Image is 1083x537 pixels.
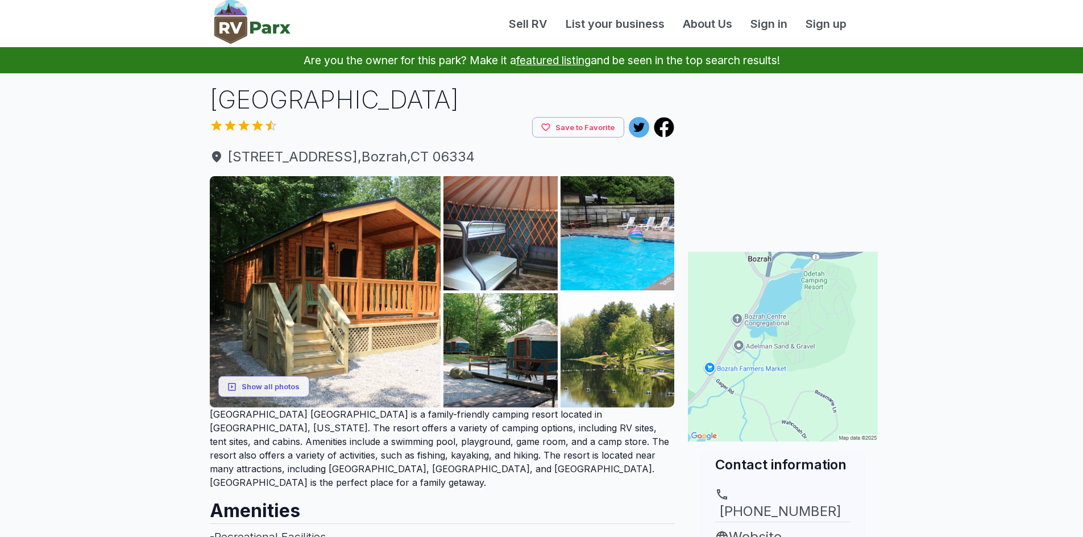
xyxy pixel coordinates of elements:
[210,82,675,117] h1: [GEOGRAPHIC_DATA]
[218,376,309,397] button: Show all photos
[500,15,557,32] a: Sell RV
[561,176,675,290] img: AAcXr8qwsuybtiKHT51cGKQpe8xFUVUBsqrvoYow5vkZ6gFt6DLEBiWdrHgckjHetItGK-_OI4fDrXbnWIsclxneTE9hB53tr...
[210,489,675,523] h2: Amenities
[796,15,856,32] a: Sign up
[688,252,878,442] img: Map for Odetah Camping Resort
[557,15,674,32] a: List your business
[210,176,441,407] img: AAcXr8rJc5dTKr1wJaQ-VYcOB5ZTBDx5d6p2okasuC20jaP1RbVC2RMHte7T3x_F5dt6k7FAIV_dSe9EkFcPsqJvpBlIoX0SN...
[210,147,675,167] a: [STREET_ADDRESS],Bozrah,CT 06334
[516,53,591,67] a: featured listing
[532,117,624,138] button: Save to Favorite
[561,293,675,407] img: AAcXr8onu-9AkB65Rt7lMFfGZlb-ipLfdKbMmVmpqQvLVQOCm6mN26GZcndfW-HKs7ch27yndt1S03XFH5iUeCGRxZMv28ldz...
[715,488,850,522] a: [PHONE_NUMBER]
[210,407,675,489] p: [GEOGRAPHIC_DATA] [GEOGRAPHIC_DATA] is a family-friendly camping resort located in [GEOGRAPHIC_DA...
[210,147,675,167] span: [STREET_ADDRESS] , Bozrah , CT 06334
[14,47,1069,73] p: Are you the owner for this park? Make it a and be seen in the top search results!
[443,176,558,290] img: AAcXr8rDWT8osakc984ReSqEu3-gElumQJuD2M2WYtwpJeplDPZJplF8lnN9fy8Zyrpk7_X8JWhjp7S7Dqz_d3uS76wsZdIVQ...
[443,293,558,407] img: AAcXr8rVWHdsP9nnxA9M29ozNmEg0xA9S4QhBiyP6bjv-xbGMJti4MeWV1CFXfuSElagGiMY5IZH_SuPJw9B6J9zeZBKA06bV...
[741,15,796,32] a: Sign in
[688,82,878,224] iframe: Advertisement
[715,455,850,474] h2: Contact information
[674,15,741,32] a: About Us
